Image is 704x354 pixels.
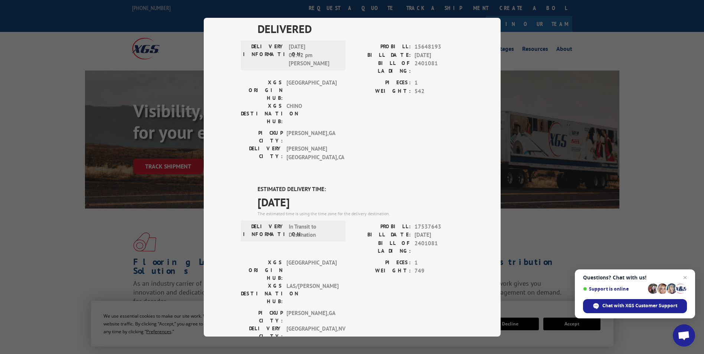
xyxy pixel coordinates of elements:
[352,51,411,59] label: BILL DATE:
[258,210,464,217] div: The estimated time is using the time zone for the delivery destination.
[352,59,411,75] label: BILL OF LADING:
[352,267,411,275] label: WEIGHT:
[286,129,337,145] span: [PERSON_NAME] , GA
[415,51,464,59] span: [DATE]
[415,258,464,267] span: 1
[241,102,283,125] label: XGS DESTINATION HUB:
[583,286,645,292] span: Support is online
[241,324,283,340] label: DELIVERY CITY:
[415,79,464,87] span: 1
[415,59,464,75] span: 2401081
[352,239,411,255] label: BILL OF LADING:
[583,299,687,313] span: Chat with XGS Customer Support
[415,43,464,51] span: 15648193
[583,275,687,281] span: Questions? Chat with us!
[352,87,411,95] label: WEIGHT:
[673,324,695,347] a: Open chat
[258,185,464,194] label: ESTIMATED DELIVERY TIME:
[258,193,464,210] span: [DATE]
[286,102,337,125] span: CHINO
[415,87,464,95] span: 542
[243,222,285,239] label: DELIVERY INFORMATION:
[415,239,464,255] span: 2401081
[241,258,283,282] label: XGS ORIGIN HUB:
[415,231,464,239] span: [DATE]
[241,309,283,324] label: PICKUP CITY:
[286,145,337,161] span: [PERSON_NAME][GEOGRAPHIC_DATA] , CA
[258,20,464,37] span: DELIVERED
[241,129,283,145] label: PICKUP CITY:
[289,222,339,239] span: In Transit to Destination
[286,282,337,305] span: LAS/[PERSON_NAME]
[352,79,411,87] label: PIECES:
[415,222,464,231] span: 17537643
[352,43,411,51] label: PROBILL:
[241,145,283,161] label: DELIVERY CITY:
[415,267,464,275] span: 749
[243,43,285,68] label: DELIVERY INFORMATION:
[352,222,411,231] label: PROBILL:
[241,79,283,102] label: XGS ORIGIN HUB:
[286,79,337,102] span: [GEOGRAPHIC_DATA]
[602,302,677,309] span: Chat with XGS Customer Support
[286,324,337,340] span: [GEOGRAPHIC_DATA] , NV
[352,231,411,239] label: BILL DATE:
[352,258,411,267] label: PIECES:
[241,282,283,305] label: XGS DESTINATION HUB:
[289,43,339,68] span: [DATE] 01:42 pm [PERSON_NAME]
[286,258,337,282] span: [GEOGRAPHIC_DATA]
[286,309,337,324] span: [PERSON_NAME] , GA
